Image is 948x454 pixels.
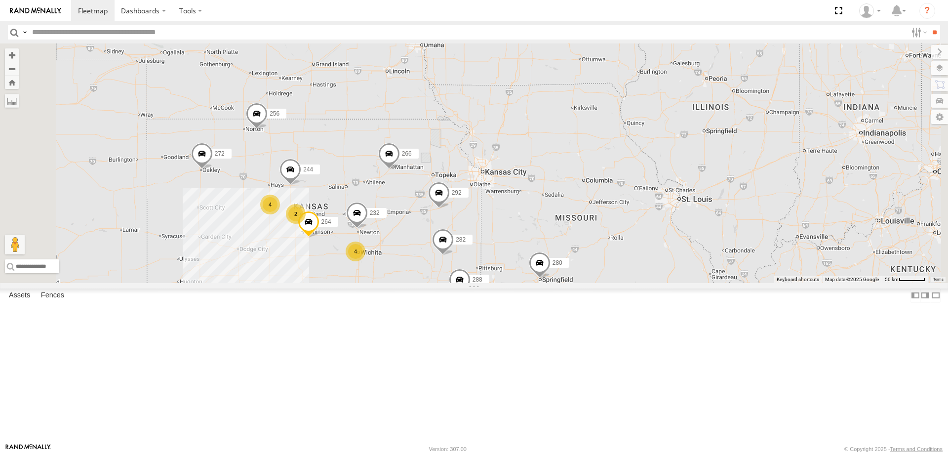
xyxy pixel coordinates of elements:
[36,289,69,302] label: Fences
[933,278,944,282] a: Terms (opens in new tab)
[321,218,331,225] span: 264
[215,150,225,157] span: 272
[370,209,380,216] span: 232
[919,3,935,19] i: ?
[920,289,930,303] label: Dock Summary Table to the Right
[5,235,25,254] button: Drag Pegman onto the map to open Street View
[844,446,943,452] div: © Copyright 2025 -
[777,276,819,283] button: Keyboard shortcuts
[260,195,280,214] div: 4
[21,25,29,40] label: Search Query
[908,25,929,40] label: Search Filter Options
[825,277,879,282] span: Map data ©2025 Google
[890,446,943,452] a: Terms and Conditions
[885,277,899,282] span: 50 km
[910,289,920,303] label: Dock Summary Table to the Left
[286,204,306,224] div: 2
[931,110,948,124] label: Map Settings
[452,189,462,196] span: 292
[456,236,466,243] span: 282
[5,94,19,108] label: Measure
[5,48,19,62] button: Zoom in
[5,444,51,454] a: Visit our Website
[270,110,279,117] span: 256
[473,276,482,283] span: 288
[553,259,562,266] span: 280
[10,7,61,14] img: rand-logo.svg
[4,289,35,302] label: Assets
[5,62,19,76] button: Zoom out
[931,289,941,303] label: Hide Summary Table
[402,150,412,157] span: 266
[856,3,884,18] div: Steve Basgall
[429,446,467,452] div: Version: 307.00
[5,76,19,89] button: Zoom Home
[882,276,928,283] button: Map Scale: 50 km per 50 pixels
[303,166,313,173] span: 244
[346,242,365,261] div: 4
